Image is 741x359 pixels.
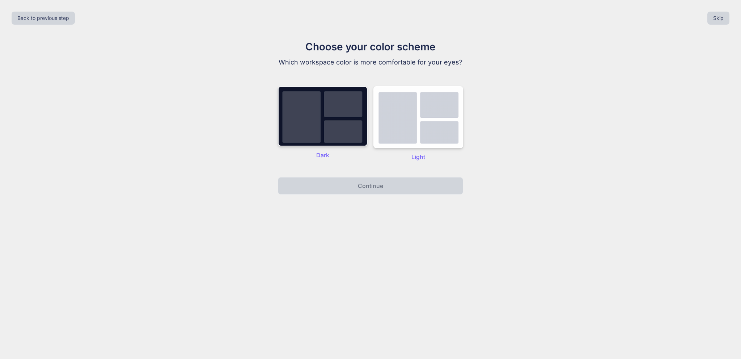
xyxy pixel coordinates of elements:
p: Light [373,153,463,161]
button: Back to previous step [12,12,75,25]
button: Continue [278,177,463,195]
img: dark [373,86,463,148]
h1: Choose your color scheme [249,39,492,54]
img: dark [278,86,368,146]
p: Continue [358,181,383,190]
p: Dark [278,151,368,159]
button: Skip [707,12,729,25]
p: Which workspace color is more comfortable for your eyes? [249,57,492,67]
